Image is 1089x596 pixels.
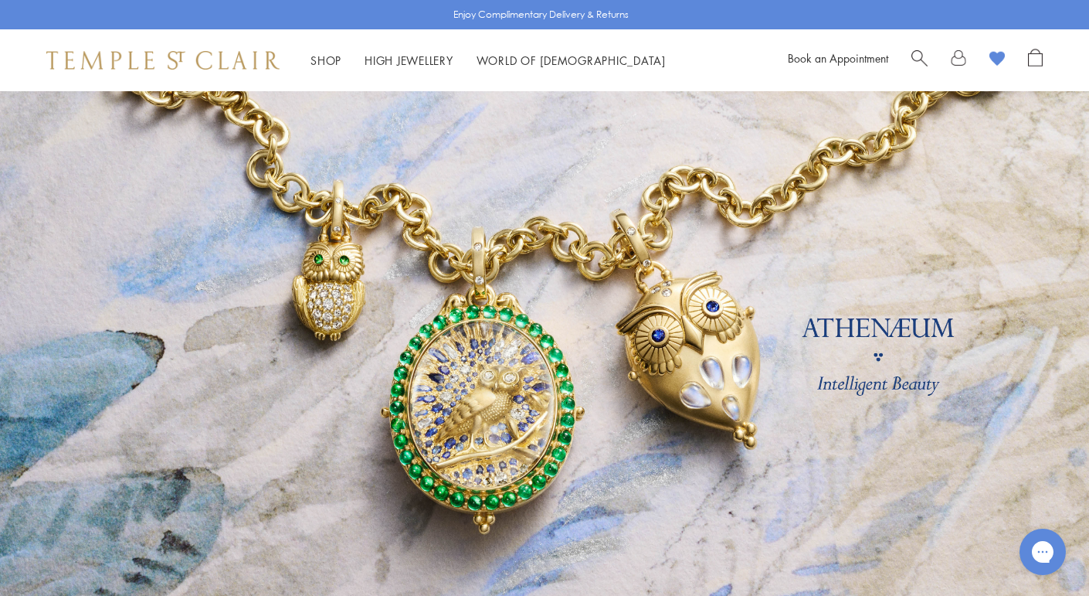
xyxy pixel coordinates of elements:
a: Open Shopping Bag [1028,49,1043,72]
p: Enjoy Complimentary Delivery & Returns [453,7,629,22]
nav: Main navigation [310,51,666,70]
a: ShopShop [310,53,341,68]
iframe: Gorgias live chat messenger [1012,523,1074,581]
a: High JewelleryHigh Jewellery [365,53,453,68]
a: View Wishlist [989,49,1005,72]
a: World of [DEMOGRAPHIC_DATA]World of [DEMOGRAPHIC_DATA] [477,53,666,68]
a: Book an Appointment [788,50,888,66]
img: Temple St. Clair [46,51,280,70]
a: Search [911,49,928,72]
